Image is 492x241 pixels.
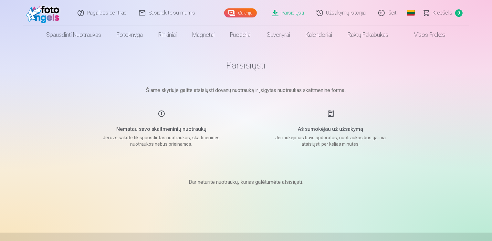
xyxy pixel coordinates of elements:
a: Rinkiniai [151,26,185,44]
a: Visos prekės [396,26,454,44]
p: Šiame skyriuje galite atsisiųsti dovanų nuotrauką ir įsigytas nuotraukas skaitmenine forma. [85,87,408,94]
p: Dar neturite nuotraukų, kurias galėtumėte atsisiųsti. [189,178,303,186]
a: Magnetai [185,26,223,44]
a: Spausdinti nuotraukas [39,26,109,44]
p: Jei užsisakote tik spausdintas nuotraukas, skaitmeninės nuotraukos nebus prieinamos. [100,134,223,147]
a: Galerija [224,8,257,17]
a: Raktų pakabukas [340,26,396,44]
h5: Nematau savo skaitmeninių nuotraukų [100,125,223,133]
span: Krepšelis [433,9,453,17]
a: Suvenyrai [259,26,298,44]
a: Kalendoriai [298,26,340,44]
h5: Aš sumokėjau už užsakymą [269,125,392,133]
img: /fa2 [26,3,63,23]
a: Fotoknyga [109,26,151,44]
span: 0 [455,9,463,17]
h1: Parsisiųsti [85,59,408,71]
a: Puodeliai [223,26,259,44]
p: Jei mokėjimas buvo apdorotas, nuotraukas bus galima atsisiųsti per kelias minutes. [269,134,392,147]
